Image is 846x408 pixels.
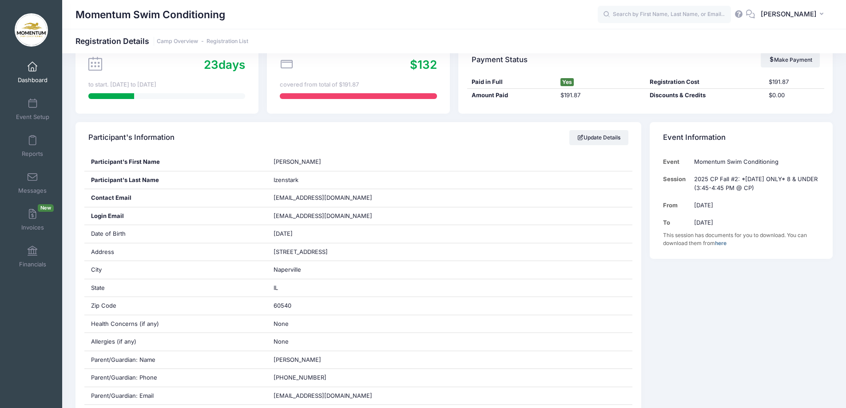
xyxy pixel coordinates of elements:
div: This session has documents for you to download. You can download them from [663,231,820,247]
div: Paid in Full [467,78,556,87]
div: days [204,56,245,73]
span: [DATE] [274,230,293,237]
td: Event [663,153,690,170]
span: Izenstark [274,176,298,183]
td: To [663,214,690,231]
span: [EMAIL_ADDRESS][DOMAIN_NAME] [274,392,372,399]
a: Registration List [207,38,248,45]
span: None [274,338,289,345]
span: [PERSON_NAME] [274,356,321,363]
div: Zip Code [84,297,267,315]
a: here [715,240,727,246]
span: Naperville [274,266,301,273]
td: From [663,197,690,214]
div: to start. [DATE] to [DATE] [88,80,245,89]
div: Address [84,243,267,261]
div: Allergies (if any) [84,333,267,351]
div: Login Email [84,207,267,225]
span: None [274,320,289,327]
td: 2025 CP Fall #2: *[DATE] ONLY* 8 & UNDER (3:45-4:45 PM @ CP) [690,170,819,197]
div: City [84,261,267,279]
span: $132 [410,58,437,71]
h1: Registration Details [75,36,248,46]
td: Session [663,170,690,197]
span: New [38,204,54,212]
div: $0.00 [765,91,824,100]
div: Participant's First Name [84,153,267,171]
div: covered from total of $191.87 [280,80,437,89]
div: $191.87 [765,78,824,87]
span: IL [274,284,278,291]
span: [PHONE_NUMBER] [274,374,326,381]
div: $191.87 [556,91,646,100]
span: 60540 [274,302,291,309]
td: Momentum Swim Conditioning [690,153,819,170]
span: 23 [204,58,218,71]
span: Messages [18,187,47,194]
div: Discounts & Credits [646,91,765,100]
span: [STREET_ADDRESS] [274,248,328,255]
h4: Payment Status [472,47,528,72]
h4: Event Information [663,125,726,151]
a: Make Payment [761,52,820,67]
span: [EMAIL_ADDRESS][DOMAIN_NAME] [274,212,385,221]
img: Momentum Swim Conditioning [15,13,48,47]
div: Health Concerns (if any) [84,315,267,333]
a: Update Details [569,130,628,145]
a: Messages [12,167,54,198]
span: Yes [560,78,574,86]
a: Dashboard [12,57,54,88]
a: Event Setup [12,94,54,125]
div: Parent/Guardian: Email [84,387,267,405]
span: Event Setup [16,113,49,121]
div: Parent/Guardian: Phone [84,369,267,387]
div: Parent/Guardian: Name [84,351,267,369]
td: [DATE] [690,214,819,231]
span: [EMAIL_ADDRESS][DOMAIN_NAME] [274,194,372,201]
h4: Participant's Information [88,125,175,151]
a: Reports [12,131,54,162]
td: [DATE] [690,197,819,214]
span: [PERSON_NAME] [761,9,817,19]
a: InvoicesNew [12,204,54,235]
span: [PERSON_NAME] [274,158,321,165]
span: Dashboard [18,76,48,84]
span: Invoices [21,224,44,231]
span: Reports [22,150,43,158]
div: Participant's Last Name [84,171,267,189]
div: State [84,279,267,297]
div: Amount Paid [467,91,556,100]
span: Financials [19,261,46,268]
a: Financials [12,241,54,272]
button: [PERSON_NAME] [755,4,833,25]
div: Registration Cost [646,78,765,87]
a: Camp Overview [157,38,198,45]
div: Contact Email [84,189,267,207]
input: Search by First Name, Last Name, or Email... [598,6,731,24]
h1: Momentum Swim Conditioning [75,4,225,25]
div: Date of Birth [84,225,267,243]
